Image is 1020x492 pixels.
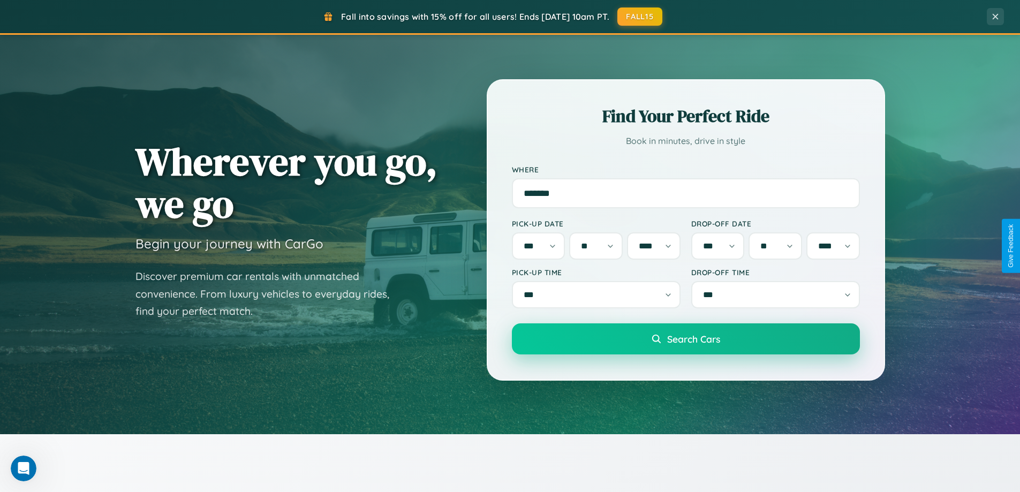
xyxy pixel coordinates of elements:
h1: Wherever you go, we go [135,140,437,225]
span: Search Cars [667,333,720,345]
span: Fall into savings with 15% off for all users! Ends [DATE] 10am PT. [341,11,609,22]
label: Drop-off Date [691,219,860,228]
div: Give Feedback [1007,224,1015,268]
button: Search Cars [512,323,860,354]
iframe: Intercom live chat [11,456,36,481]
label: Pick-up Date [512,219,681,228]
label: Pick-up Time [512,268,681,277]
h3: Begin your journey with CarGo [135,236,323,252]
label: Drop-off Time [691,268,860,277]
label: Where [512,165,860,174]
button: FALL15 [617,7,662,26]
p: Book in minutes, drive in style [512,133,860,149]
p: Discover premium car rentals with unmatched convenience. From luxury vehicles to everyday rides, ... [135,268,403,320]
h2: Find Your Perfect Ride [512,104,860,128]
